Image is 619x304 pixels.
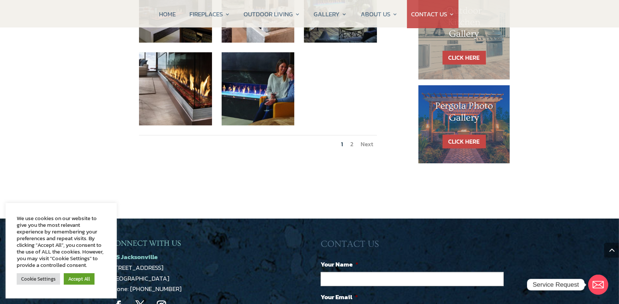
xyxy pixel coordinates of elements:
[341,140,343,148] a: 1
[109,284,182,294] a: Phone: [PHONE_NUMBER]
[109,252,158,262] a: CSS Jacksonville
[588,275,608,295] a: Email
[321,293,358,301] label: Your Email
[109,274,169,283] a: [GEOGRAPHIC_DATA]
[64,273,95,285] a: Accept All
[321,260,358,268] label: Your Name
[361,140,373,148] a: Next
[443,51,486,65] a: CLICK HERE
[433,100,495,127] h1: Pergola Photo Gallery
[109,263,163,272] a: [STREET_ADDRESS]
[17,215,106,268] div: We use cookies on our website to give you the most relevant experience by remembering your prefer...
[17,273,60,285] a: Cookie Settings
[443,135,486,148] a: CLICK HERE
[321,239,510,254] h3: CONTACT US
[350,140,353,148] a: 2
[222,52,295,125] img: couple enjoying time by a fireplace in jacksonville
[139,52,212,125] img: davinci long fireplace
[109,239,181,248] span: CONNECT WITH US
